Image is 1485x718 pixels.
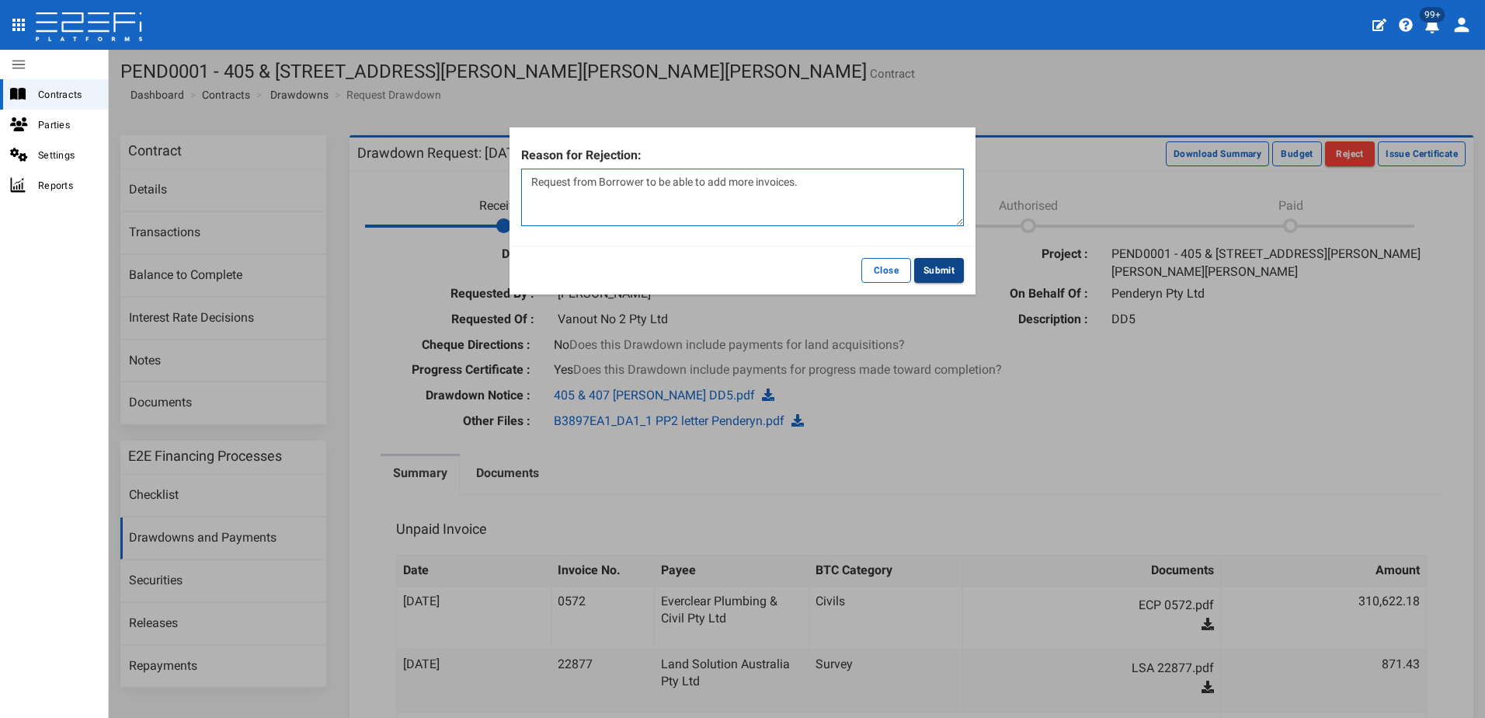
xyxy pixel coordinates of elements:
[861,258,911,283] button: Close
[38,85,96,103] span: Contracts
[914,258,964,283] button: Submit
[38,116,96,134] span: Parties
[38,176,96,194] span: Reports
[38,146,96,164] span: Settings
[521,147,642,165] label: Reason for Rejection:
